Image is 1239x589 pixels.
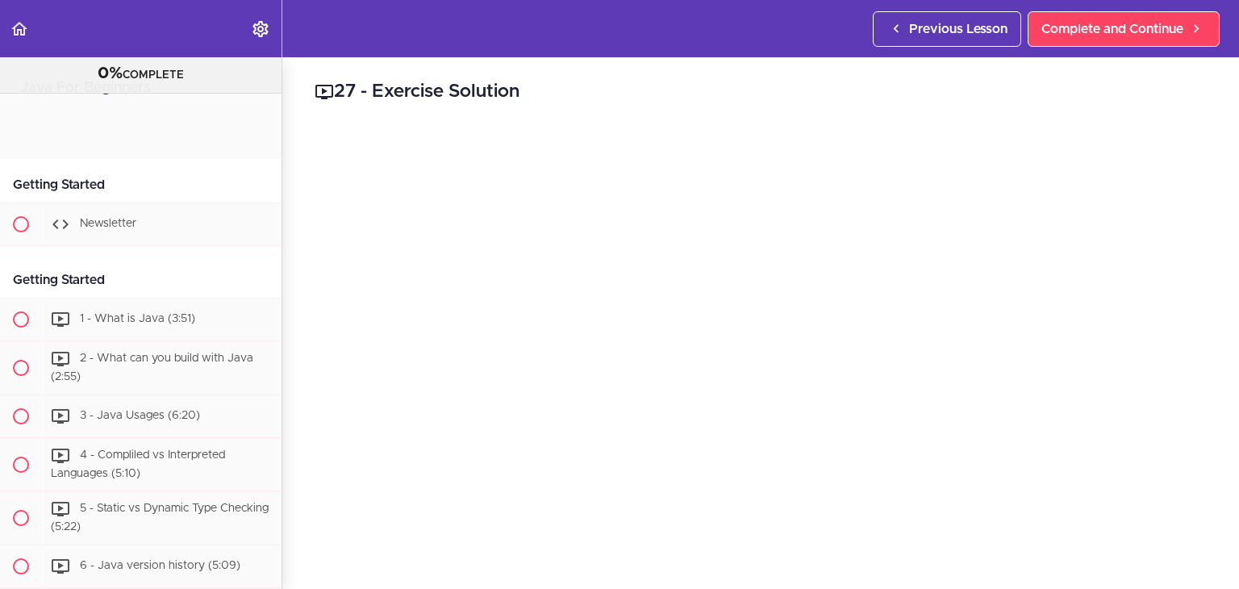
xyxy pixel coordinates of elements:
span: Newsletter [80,218,136,229]
span: Complete and Continue [1041,19,1183,39]
span: 0% [98,65,123,81]
span: 4 - Compliled vs Interpreted Languages (5:10) [51,449,225,479]
span: 3 - Java Usages (6:20) [80,410,200,421]
a: Previous Lesson [873,11,1021,47]
a: Complete and Continue [1028,11,1220,47]
span: 6 - Java version history (5:09) [80,560,240,571]
h2: 27 - Exercise Solution [315,78,1207,106]
span: 5 - Static vs Dynamic Type Checking (5:22) [51,503,269,533]
div: COMPLETE [20,64,261,85]
svg: Settings Menu [251,19,270,39]
span: Previous Lesson [909,19,1007,39]
span: 1 - What is Java (3:51) [80,313,195,324]
span: 2 - What can you build with Java (2:55) [51,353,253,382]
svg: Back to course curriculum [10,19,29,39]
